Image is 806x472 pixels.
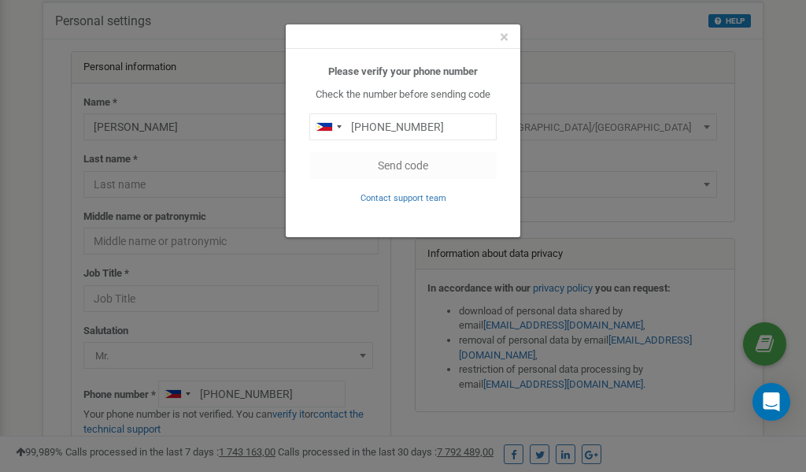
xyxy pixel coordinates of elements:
[500,28,508,46] span: ×
[310,114,346,139] div: Telephone country code
[328,65,478,77] b: Please verify your phone number
[752,383,790,421] div: Open Intercom Messenger
[309,87,497,102] p: Check the number before sending code
[309,113,497,140] input: 0905 123 4567
[360,191,446,203] a: Contact support team
[360,193,446,203] small: Contact support team
[309,152,497,179] button: Send code
[500,29,508,46] button: Close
